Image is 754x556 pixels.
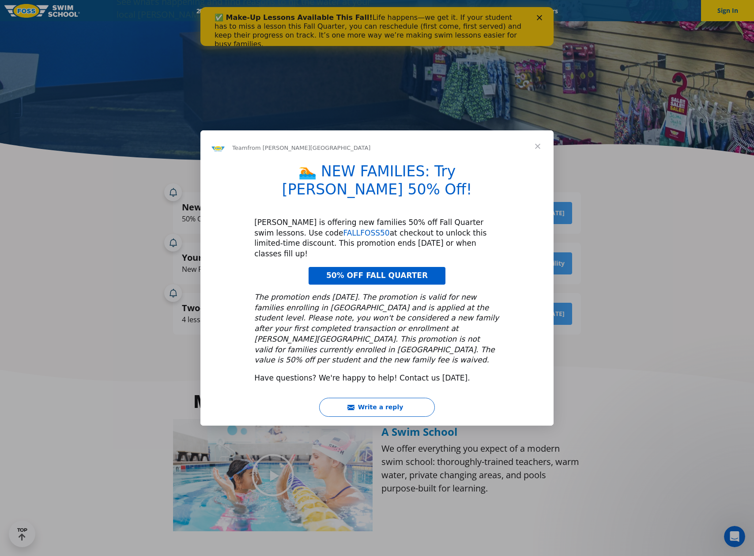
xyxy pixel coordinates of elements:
[326,271,428,280] span: 50% OFF FALL QUARTER
[336,8,345,13] div: Close
[254,163,500,204] h1: 🏊 NEW FAMILIES: Try [PERSON_NAME] 50% Off!
[247,145,370,151] span: from [PERSON_NAME][GEOGRAPHIC_DATA]
[254,217,500,259] div: [PERSON_NAME] is offering new families 50% off Fall Quarter swim lessons. Use code at checkout to...
[309,267,445,285] a: 50% OFF FALL QUARTER
[254,293,499,365] i: The promotion ends [DATE]. The promotion is valid for new families enrolling in [GEOGRAPHIC_DATA]...
[14,6,172,15] b: ✅ Make-Up Lessons Available This Fall!
[211,141,225,155] img: Profile image for Team
[14,6,325,42] div: Life happens—we get it. If your student has to miss a lesson this Fall Quarter, you can reschedul...
[232,145,247,151] span: Team
[254,373,500,384] div: Have questions? We're happy to help! Contact us [DATE].
[343,228,390,237] a: FALLFOSS50
[319,398,435,417] button: Write a reply
[522,130,554,162] span: Close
